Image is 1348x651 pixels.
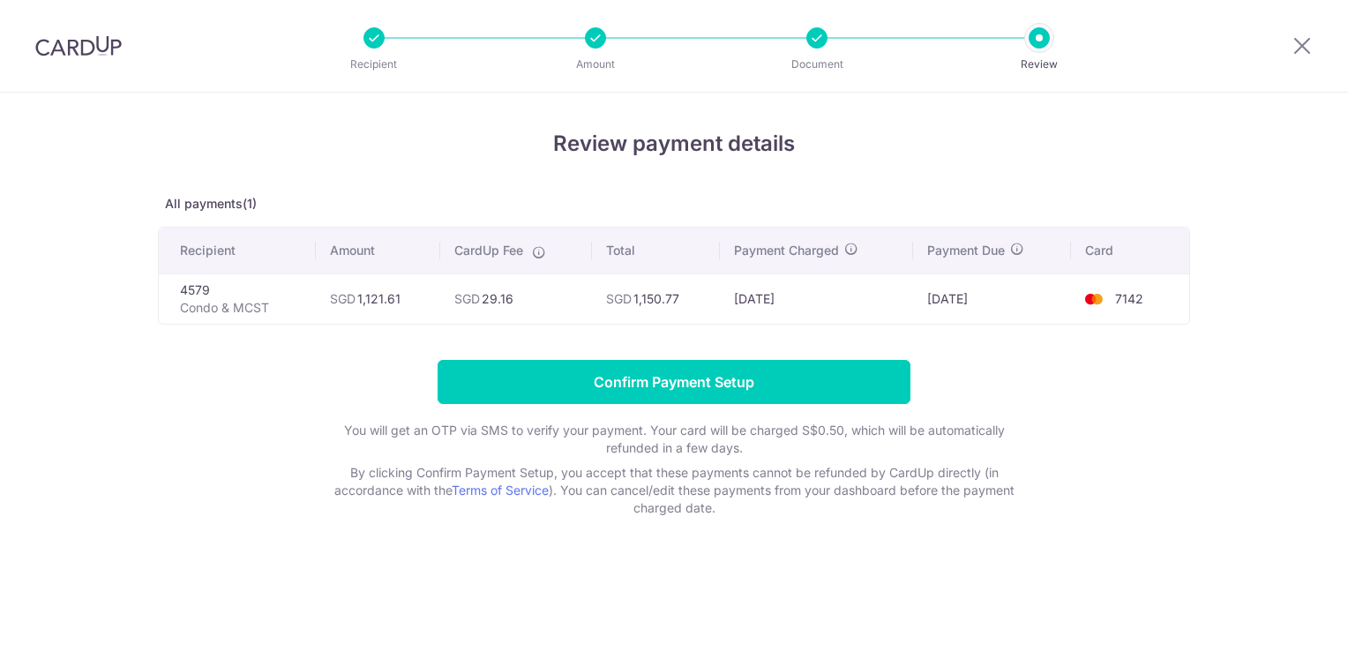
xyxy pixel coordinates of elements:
td: [DATE] [913,273,1071,324]
p: Review [974,56,1105,73]
span: SGD [330,291,356,306]
a: Terms of Service [452,483,549,498]
span: Payment Charged [734,242,839,259]
img: <span class="translation_missing" title="translation missing: en.account_steps.new_confirm_form.b... [1076,288,1112,310]
th: Recipient [159,228,316,273]
th: Amount [316,228,440,273]
p: Recipient [309,56,439,73]
img: CardUp [35,35,122,56]
p: Document [752,56,882,73]
span: Payment Due [927,242,1005,259]
h4: Review payment details [158,128,1190,160]
span: SGD [454,291,480,306]
th: Total [592,228,720,273]
p: Amount [530,56,661,73]
input: Confirm Payment Setup [438,360,910,404]
span: CardUp Fee [454,242,523,259]
td: [DATE] [720,273,912,324]
td: 29.16 [440,273,592,324]
td: 1,150.77 [592,273,720,324]
iframe: Opens a widget where you can find more information [1235,598,1330,642]
p: Condo & MCST [180,299,302,317]
td: 1,121.61 [316,273,440,324]
p: By clicking Confirm Payment Setup, you accept that these payments cannot be refunded by CardUp di... [321,464,1027,517]
p: All payments(1) [158,195,1190,213]
p: You will get an OTP via SMS to verify your payment. Your card will be charged S$0.50, which will ... [321,422,1027,457]
span: 7142 [1115,291,1143,306]
th: Card [1071,228,1189,273]
td: 4579 [159,273,316,324]
span: SGD [606,291,632,306]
